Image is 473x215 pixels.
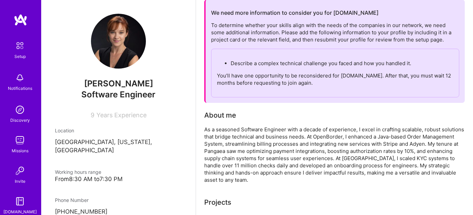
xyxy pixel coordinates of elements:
[13,103,27,117] img: discovery
[13,133,27,147] img: teamwork
[13,194,27,208] img: guide book
[15,178,25,185] div: Invite
[211,22,459,97] div: To determine whether your skills align with the needs of the companies in our network, we need so...
[13,71,27,85] img: bell
[204,126,465,183] div: As a seasoned Software Engineer with a decade of experience, I excel in crafting scalable, robust...
[96,111,147,119] span: Years Experience
[55,138,182,155] p: [GEOGRAPHIC_DATA], [US_STATE], [GEOGRAPHIC_DATA]
[211,10,379,16] h2: We need more information to consider you for [DOMAIN_NAME]
[13,38,27,53] img: setup
[91,14,146,69] img: User Avatar
[55,197,89,203] span: Phone Number
[231,60,453,67] p: Describe a complex technical challenge you faced and how you handled it.
[55,79,182,89] span: [PERSON_NAME]
[14,53,26,60] div: Setup
[55,169,101,175] span: Working hours range
[10,117,30,124] div: Discovery
[55,127,182,134] div: Location
[12,147,28,154] div: Missions
[204,110,236,120] div: About me
[13,164,27,178] img: Invite
[55,176,182,183] div: From 8:30 AM to 7:30 PM
[91,111,94,119] span: 9
[204,197,231,207] div: Projects
[14,14,27,26] img: logo
[217,72,453,86] p: You’ll have one opportunity to be reconsidered for [DOMAIN_NAME]. After that, you must wait 12 mo...
[81,89,155,99] span: Software Engineer
[8,85,32,92] div: Notifications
